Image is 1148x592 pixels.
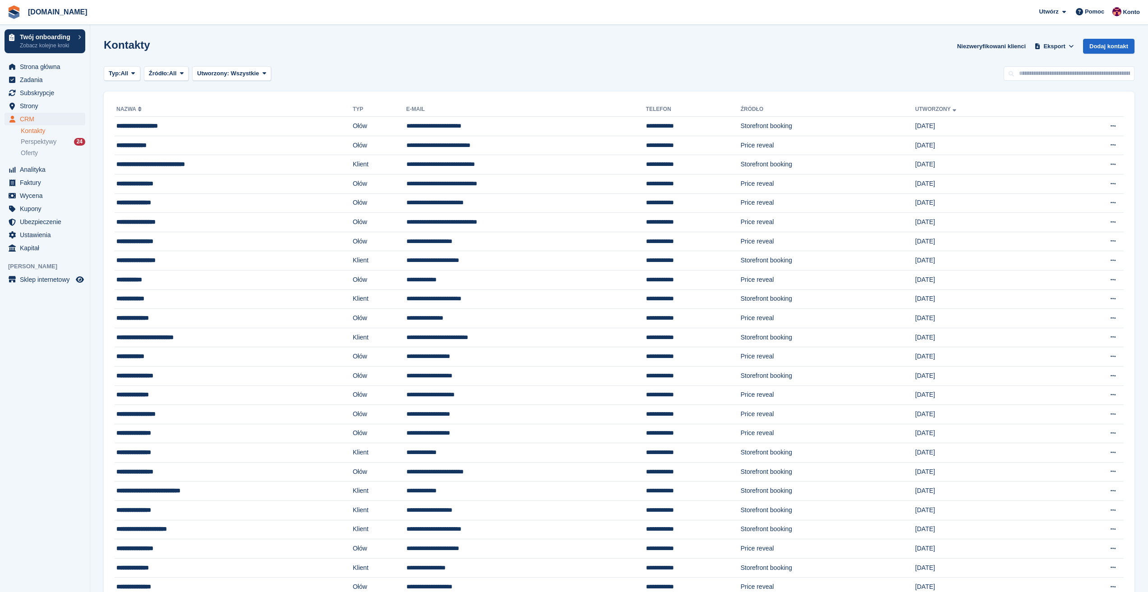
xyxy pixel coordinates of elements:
a: menu [5,229,85,241]
td: [DATE] [915,520,1060,539]
td: [DATE] [915,289,1060,309]
span: Utworzony: [197,70,229,77]
a: menu [5,163,85,176]
a: menu [5,189,85,202]
td: Storefront booking [741,520,915,539]
td: Storefront booking [741,558,915,578]
td: [DATE] [915,309,1060,328]
a: Dodaj kontakt [1083,39,1134,54]
button: Utworzony: Wszystkie [192,66,271,81]
td: Storefront booking [741,289,915,309]
td: Klient [353,328,406,347]
a: menu [5,100,85,112]
button: Źródło: All [144,66,189,81]
td: [DATE] [915,385,1060,405]
td: Price reveal [741,424,915,443]
td: [DATE] [915,558,1060,578]
td: Price reveal [741,539,915,559]
td: Price reveal [741,193,915,213]
h1: Kontakty [104,39,150,51]
span: Ubezpieczenie [20,216,74,228]
a: Twój onboarding Zobacz kolejne kroki [5,29,85,53]
td: [DATE] [915,366,1060,385]
td: Klient [353,289,406,309]
span: Subskrypcje [20,87,74,99]
div: 24 [74,138,85,146]
td: Ołów [353,309,406,328]
a: menu [5,216,85,228]
span: Utwórz [1039,7,1058,16]
button: Typ: All [104,66,140,81]
td: Ołów [353,270,406,289]
td: Ołów [353,539,406,559]
td: Storefront booking [741,117,915,136]
td: Price reveal [741,405,915,424]
span: [PERSON_NAME] [8,262,90,271]
td: [DATE] [915,405,1060,424]
a: Utworzony [915,106,958,112]
span: Pomoc [1085,7,1104,16]
a: menu [5,113,85,125]
th: E-mail [406,102,646,117]
a: menu [5,60,85,73]
td: [DATE] [915,347,1060,367]
td: Storefront booking [741,501,915,520]
td: Klient [353,520,406,539]
td: [DATE] [915,251,1060,271]
p: Twój onboarding [20,34,74,40]
p: Zobacz kolejne kroki [20,41,74,50]
td: Price reveal [741,347,915,367]
td: [DATE] [915,213,1060,232]
a: menu [5,73,85,86]
span: Analityka [20,163,74,176]
td: [DATE] [915,501,1060,520]
button: Eksport [1033,39,1076,54]
td: Klient [353,155,406,174]
td: Klient [353,251,406,271]
span: Konto [1123,8,1140,17]
span: Kupony [20,202,74,215]
a: Oferty [21,148,85,158]
a: Niezweryfikowani klienci [954,39,1029,54]
td: Price reveal [741,385,915,405]
td: Storefront booking [741,482,915,501]
td: [DATE] [915,482,1060,501]
td: Klient [353,501,406,520]
td: [DATE] [915,193,1060,213]
td: Storefront booking [741,155,915,174]
td: Ołów [353,347,406,367]
a: menu [5,202,85,215]
td: [DATE] [915,155,1060,174]
a: Kontakty [21,127,85,135]
img: stora-icon-8386f47178a22dfd0bd8f6a31ec36ba5ce8667c1dd55bd0f319d3a0aa187defe.svg [7,5,21,19]
td: Ołów [353,424,406,443]
td: Klient [353,482,406,501]
span: Źródło: [149,69,169,78]
span: Ustawienia [20,229,74,241]
th: Typ [353,102,406,117]
th: Źródło [741,102,915,117]
td: [DATE] [915,232,1060,251]
td: Ołów [353,136,406,155]
a: [DOMAIN_NAME] [24,5,91,19]
td: Price reveal [741,213,915,232]
td: Klient [353,558,406,578]
a: Nazwa [116,106,143,112]
td: Storefront booking [741,251,915,271]
td: Price reveal [741,136,915,155]
td: Price reveal [741,270,915,289]
a: menu [5,273,85,286]
th: Telefon [646,102,741,117]
td: Ołów [353,213,406,232]
td: Ołów [353,462,406,482]
td: [DATE] [915,270,1060,289]
span: All [120,69,128,78]
td: [DATE] [915,117,1060,136]
span: CRM [20,113,74,125]
span: Wszystkie [231,70,259,77]
td: Ołów [353,117,406,136]
td: Price reveal [741,309,915,328]
span: Strona główna [20,60,74,73]
a: menu [5,87,85,99]
td: Ołów [353,174,406,193]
